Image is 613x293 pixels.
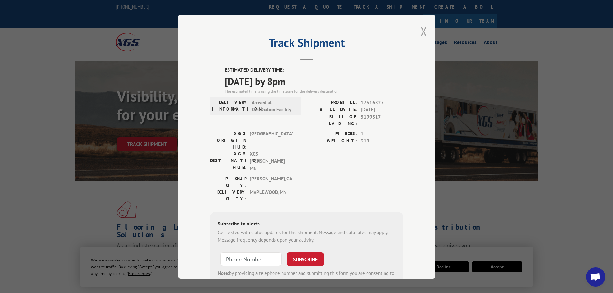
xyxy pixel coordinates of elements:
[225,67,403,74] label: ESTIMATED DELIVERY TIME:
[250,150,293,172] span: XGS [PERSON_NAME] MN
[361,130,403,137] span: 1
[210,175,246,189] label: PICKUP CITY:
[307,137,358,145] label: WEIGHT:
[210,150,246,172] label: XGS DESTINATION HUB:
[307,130,358,137] label: PIECES:
[218,220,395,229] div: Subscribe to alerts
[218,270,229,276] strong: Note:
[220,252,282,266] input: Phone Number
[361,106,403,114] span: [DATE]
[210,189,246,202] label: DELIVERY CITY:
[287,252,324,266] button: SUBSCRIBE
[210,130,246,150] label: XGS ORIGIN HUB:
[361,99,403,106] span: 17516827
[218,229,395,243] div: Get texted with status updates for this shipment. Message and data rates may apply. Message frequ...
[218,270,395,292] div: by providing a telephone number and submitting this form you are consenting to be contacted by SM...
[212,99,248,113] label: DELIVERY INFORMATION:
[250,189,293,202] span: MAPLEWOOD , MN
[586,267,605,287] div: Open chat
[420,23,427,40] button: Close modal
[250,175,293,189] span: [PERSON_NAME] , GA
[361,137,403,145] span: 319
[252,99,295,113] span: Arrived at Destination Facility
[307,113,358,127] label: BILL OF LADING:
[307,106,358,114] label: BILL DATE:
[225,88,403,94] div: The estimated time is using the time zone for the delivery destination.
[225,74,403,88] span: [DATE] by 8pm
[307,99,358,106] label: PROBILL:
[250,130,293,150] span: [GEOGRAPHIC_DATA]
[210,38,403,50] h2: Track Shipment
[361,113,403,127] span: 5199317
